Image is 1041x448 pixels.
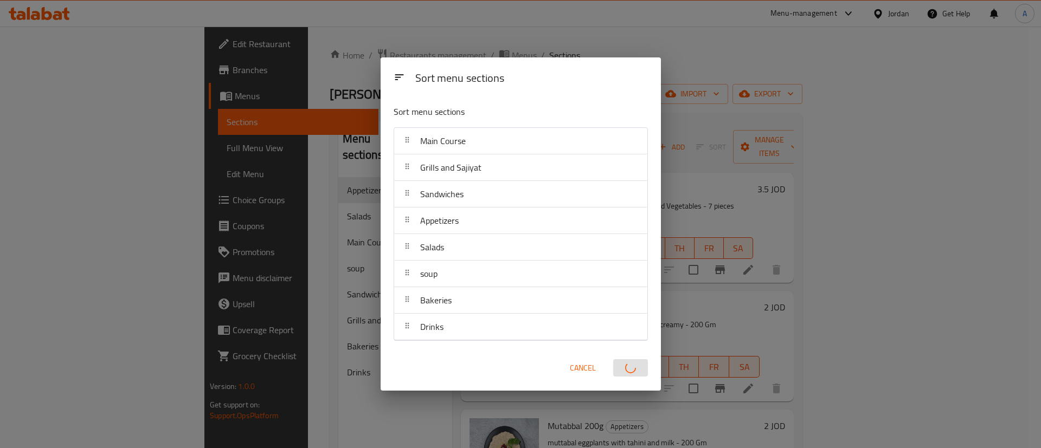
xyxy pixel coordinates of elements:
[420,265,438,282] span: soup
[420,239,444,255] span: Salads
[570,361,596,375] span: Cancel
[420,292,452,308] span: Bakeries
[394,154,647,181] div: Grills and Sajiyat
[420,159,481,176] span: Grills and Sajiyat
[394,207,647,234] div: Appetizers
[394,261,647,287] div: soup
[394,181,647,207] div: Sandwiches
[394,287,647,314] div: Bakeries
[394,314,647,340] div: Drinks
[394,128,647,154] div: Main Course
[420,212,459,229] span: Appetizers
[420,319,444,335] span: Drinks
[420,133,466,149] span: Main Course
[566,358,600,378] button: Cancel
[420,186,464,202] span: Sandwiches
[394,105,595,119] p: Sort menu sections
[394,234,647,261] div: Salads
[411,67,652,91] div: Sort menu sections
